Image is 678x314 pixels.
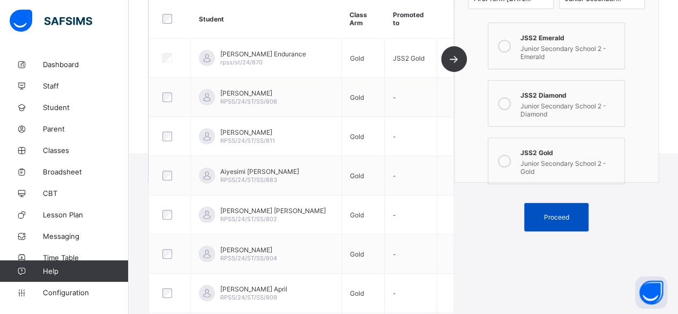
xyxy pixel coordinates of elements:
[220,137,275,144] span: RPSS/24/ST/SS/811
[220,294,277,301] span: RPSS/24/ST/SS/809
[520,42,619,61] div: Junior Secondary School 2 - Emerald
[220,207,326,215] span: [PERSON_NAME] [PERSON_NAME]
[350,250,364,258] span: Gold
[350,133,364,141] span: Gold
[393,172,396,180] span: -
[43,146,129,155] span: Classes
[220,246,277,254] span: [PERSON_NAME]
[393,133,396,141] span: -
[220,254,277,262] span: RPSS/24/ST/SS/804
[393,93,396,101] span: -
[43,288,128,297] span: Configuration
[43,253,129,262] span: Time Table
[43,60,129,69] span: Dashboard
[520,89,619,99] div: JSS2 Diamond
[43,189,129,198] span: CBT
[350,54,364,62] span: Gold
[350,172,364,180] span: Gold
[220,59,263,66] span: rpss/st/24/870
[43,267,128,275] span: Help
[43,103,129,112] span: Student
[220,98,277,105] span: RPSS/24/ST/SS/808
[43,82,129,90] span: Staff
[220,176,277,184] span: RPSS/24/ST/SS/883
[220,89,277,97] span: [PERSON_NAME]
[350,289,364,297] span: Gold
[220,215,277,223] span: RPSS/24/ST/SS/802
[43,210,129,219] span: Lesson Plan
[220,128,275,136] span: [PERSON_NAME]
[350,211,364,219] span: Gold
[393,54,424,62] span: JSS2 Gold
[543,213,569,221] span: Proceed
[220,167,299,176] span: Aiyesimi [PERSON_NAME]
[350,93,364,101] span: Gold
[520,157,619,176] div: Junior Secondary School 2 - Gold
[43,125,129,133] span: Parent
[520,31,619,42] div: JSS2 Emerald
[43,167,129,176] span: Broadsheet
[520,99,619,118] div: Junior Secondary School 2 - Diamond
[393,250,396,258] span: -
[220,50,306,58] span: [PERSON_NAME] Endurance
[393,289,396,297] span: -
[635,276,667,309] button: Open asap
[220,285,287,293] span: [PERSON_NAME] April
[393,211,396,219] span: -
[43,232,129,240] span: Messaging
[520,146,619,157] div: JSS2 Gold
[10,10,92,32] img: safsims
